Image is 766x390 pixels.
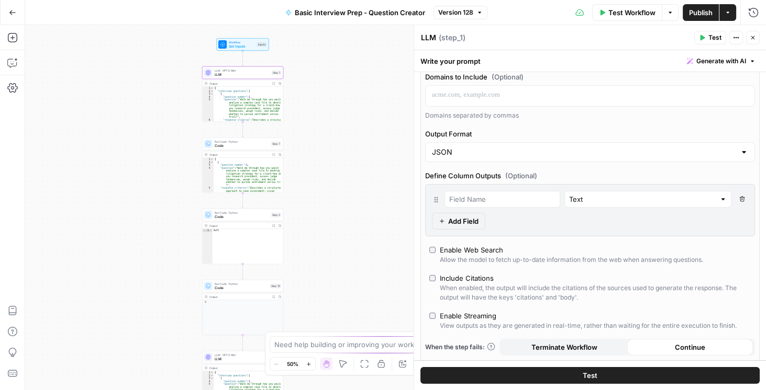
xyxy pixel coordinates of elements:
input: Field Name [449,194,556,204]
div: 1 [203,87,214,90]
button: Test Workflow [592,4,662,21]
span: Terminate Workflow [531,342,597,352]
input: Include CitationsWhen enabled, the output will include the citations of the sources used to gener... [429,275,436,281]
span: Toggle code folding, rows 2 through 6 [210,161,214,164]
span: Generate with AI [696,56,746,66]
button: Basic Interview Prep - Question Creator [279,4,431,21]
span: Basic Interview Prep - Question Creator [295,7,425,18]
g: Edge from step_15 to step_8 [242,335,243,350]
g: Edge from step_2 to step_15 [242,264,243,279]
div: Step 1 [272,71,281,75]
span: Test Workflow [608,7,656,18]
div: 3 [203,300,283,304]
span: Toggle code folding, rows 1 through 12 [210,158,214,161]
span: Run Code · Python [215,282,268,286]
div: Step 15 [270,284,281,289]
span: Run Code · Python [215,211,269,215]
span: Toggle code folding, rows 3 through 7 [210,377,214,380]
span: LLM [215,357,269,362]
div: Step 2 [271,213,281,217]
div: Step 7 [271,142,281,146]
span: Code [215,214,269,220]
g: Edge from step_1 to step_7 [242,122,243,137]
input: JSON [432,147,736,157]
span: Toggle code folding, rows 3 through 7 [210,93,214,96]
span: Code [215,285,268,291]
label: Domains to Include [425,72,755,82]
span: Toggle code folding, rows 2 through 28 [210,374,214,377]
div: 6 [203,119,214,179]
div: Domains separated by commas [425,111,755,120]
span: Run Code · Python [215,140,269,144]
div: 3 [203,93,214,96]
span: Test [583,370,597,381]
span: LLM [215,72,270,77]
div: Output [209,366,269,370]
div: 1 [203,229,213,232]
div: Enable Web Search [440,245,503,255]
span: Version 128 [438,8,473,17]
div: Output [209,295,269,299]
label: Define Column Outputs [425,170,755,181]
button: Test [694,31,726,44]
div: Output [209,224,269,228]
div: 2 [203,374,214,377]
div: 1 [203,371,214,374]
div: Output [209,153,269,157]
div: 2 [203,90,214,93]
span: Toggle code folding, rows 1 through 29 [210,371,214,374]
div: WorkflowSet InputsInputs [202,38,283,51]
div: When enabled, the output will include the citations of the sources used to generate the response.... [440,283,751,302]
div: 1 [203,158,214,161]
span: LLM · GPT-5 Mini [215,353,269,357]
span: Add Field [448,216,479,226]
div: Write your prompt [414,50,766,72]
input: Enable StreamingView outputs as they are generated in real-time, rather than waiting for the enti... [429,313,436,319]
g: Edge from step_7 to step_2 [242,193,243,208]
button: Terminate Workflow [502,339,627,355]
span: Toggle code folding, rows 1 through 14 [210,87,214,90]
a: When the step fails: [425,342,495,352]
span: Code [215,143,269,148]
button: Add Field [432,213,485,230]
div: 4 [203,380,214,383]
span: Toggle code folding, rows 2 through 13 [210,90,214,93]
input: Text [569,194,715,204]
span: Set Inputs [229,44,255,49]
span: 50% [287,360,298,368]
div: Output [209,82,269,86]
button: Test [420,367,760,384]
div: Inputs [257,42,267,47]
g: Edge from start to step_1 [242,51,243,66]
input: Enable Web SearchAllow the model to fetch up-to-date information from the web when answering ques... [429,247,436,253]
div: 3 [203,164,214,167]
button: Publish [683,4,719,21]
div: LLM · GPT-5 MiniLLMStep 1Output{ "interview_questions":[ { "question_number":1, "question":"Walk ... [202,66,283,122]
span: Test [708,33,721,42]
div: Run Code · PythonCodeStep 2Outputnull [202,209,283,264]
span: Workflow [229,40,255,44]
textarea: LLM [421,32,436,43]
div: Run Code · PythonCodeStep 15Output3 [202,280,283,335]
div: View outputs as they are generated in real-time, rather than waiting for the entire execution to ... [440,321,737,330]
div: 3 [203,377,214,380]
div: Run Code · PythonCodeStep 7Output[ { "question_number":1, "question":"Walk me through how you wou... [202,137,283,193]
div: 5 [203,187,214,247]
span: (Optional) [492,72,524,82]
span: Continue [675,342,705,352]
div: 5 [203,98,214,119]
span: ( step_1 ) [439,32,465,43]
label: Output Format [425,129,755,139]
button: Version 128 [434,6,487,19]
div: Allow the model to fetch up-to-date information from the web when answering questions. [440,255,703,265]
div: 4 [203,96,214,99]
div: Include Citations [440,273,494,283]
div: Enable Streaming [440,311,496,321]
div: 4 [203,167,214,187]
button: Generate with AI [683,54,760,68]
span: Publish [689,7,713,18]
span: (Optional) [505,170,537,181]
span: LLM · GPT-5 Mini [215,68,270,73]
div: 2 [203,161,214,164]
